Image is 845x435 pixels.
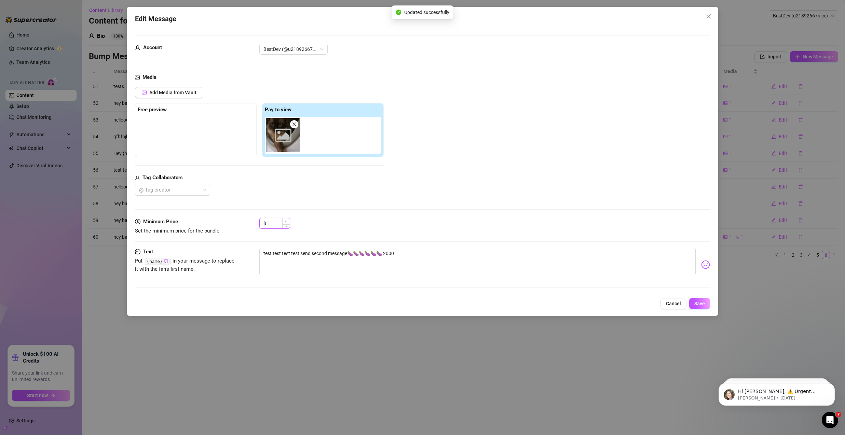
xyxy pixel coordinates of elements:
span: Updated successfully [404,9,449,16]
span: dollar [135,218,140,226]
strong: Account [143,44,162,51]
span: Put in your message to replace it with the fan's first name. [135,258,235,272]
span: user [135,44,140,52]
iframe: Intercom notifications message [708,369,845,417]
button: Add Media from Vault [135,87,203,98]
strong: Media [142,74,156,80]
strong: Pay to view [265,107,291,113]
span: up [285,220,287,222]
span: Set the minimum price for the bundle [135,228,219,234]
span: Add Media from Vault [149,90,196,95]
iframe: Intercom live chat [822,412,838,428]
img: svg%3e [701,260,710,269]
button: Save [689,298,710,309]
button: Close [703,11,714,22]
strong: Free preview [138,107,167,113]
span: 7 [836,412,841,417]
textarea: test test test test send second message🍆🍆🍆🍆🍆🍆 2000 [259,248,696,275]
span: copy [164,259,168,263]
strong: Minimum Price [143,219,178,225]
span: Edit Message [135,14,176,24]
span: message [135,248,140,256]
strong: Text [143,249,153,255]
strong: Tag Collaborators [142,174,183,181]
code: {name} [145,258,171,265]
span: Increase Value [282,218,290,224]
span: Save [694,301,705,306]
span: picture [135,73,140,82]
span: picture [142,90,147,95]
span: Cancel [666,301,681,306]
span: down [285,225,287,228]
span: user [135,174,140,182]
span: close [706,14,711,19]
span: close [292,122,297,127]
span: BestDev (@u21892667nice) [263,44,324,54]
button: Cancel [660,298,686,309]
button: Click to Copy [164,258,168,264]
span: check-circle [396,10,401,15]
span: Close [703,14,714,19]
span: Decrease Value [282,224,290,228]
